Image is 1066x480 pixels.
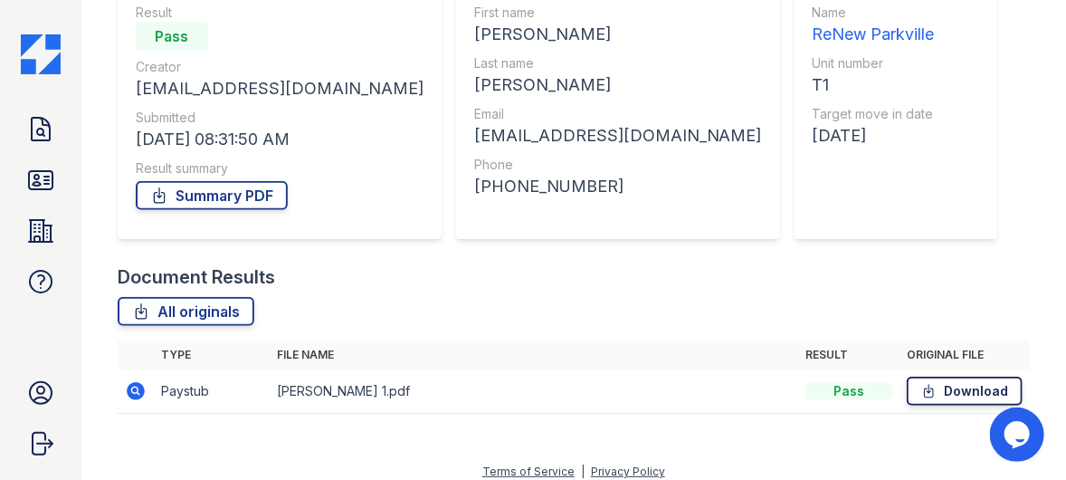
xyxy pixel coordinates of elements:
div: [PHONE_NUMBER] [474,174,762,199]
th: File name [270,341,798,370]
div: Last name [474,54,762,72]
div: Target move in date [813,105,935,123]
div: Unit number [813,54,935,72]
div: [DATE] 08:31:50 AM [136,127,424,152]
div: Result [136,4,424,22]
div: T1 [813,72,935,98]
a: Name ReNew Parkville [813,4,935,47]
a: All originals [118,297,254,326]
div: Submitted [136,109,424,127]
div: Creator [136,58,424,76]
th: Type [154,341,270,370]
div: Phone [474,156,762,174]
div: Result summary [136,159,424,178]
img: CE_Icon_Blue-c292c112584629df590d857e76928e9f676e5b41ef8f769ba2f05ee15b207248.png [21,34,61,74]
a: Summary PDF [136,181,288,210]
div: Pass [805,382,892,400]
div: Name [813,4,935,22]
div: | [581,465,585,478]
th: Original file [899,341,1030,370]
div: [DATE] [813,123,935,149]
div: [PERSON_NAME] [474,72,762,98]
div: Email [474,105,762,123]
div: [EMAIL_ADDRESS][DOMAIN_NAME] [474,123,762,149]
iframe: chat widget [990,408,1048,462]
td: Paystub [154,370,270,414]
a: Privacy Policy [591,465,665,478]
a: Download [907,377,1023,406]
div: Document Results [118,264,275,290]
td: [PERSON_NAME] 1.pdf [270,370,798,414]
div: ReNew Parkville [813,22,935,47]
a: Terms of Service [482,465,575,478]
div: Pass [136,22,208,51]
div: [EMAIL_ADDRESS][DOMAIN_NAME] [136,76,424,101]
div: First name [474,4,762,22]
div: [PERSON_NAME] [474,22,762,47]
th: Result [798,341,899,370]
